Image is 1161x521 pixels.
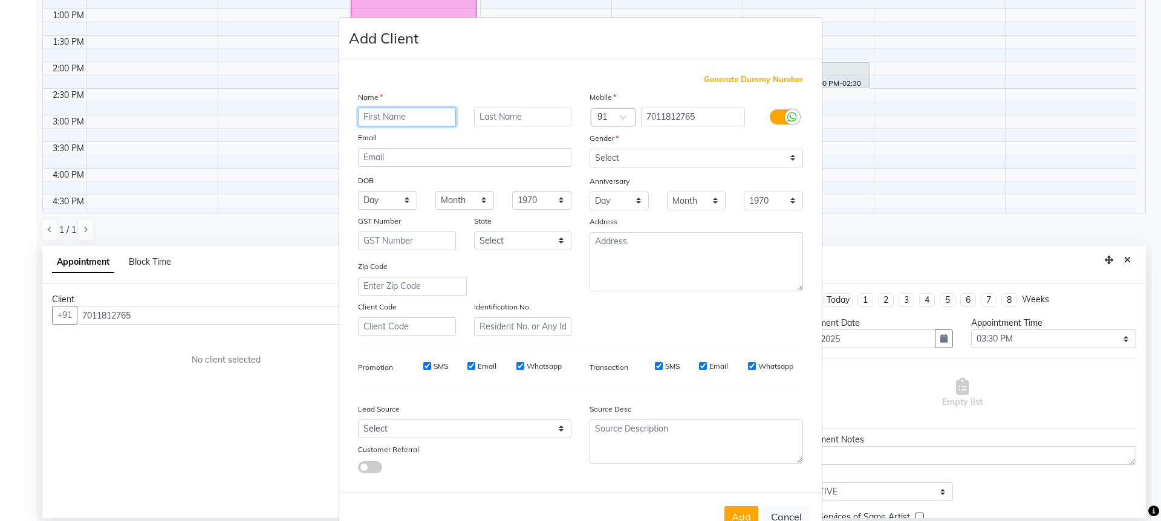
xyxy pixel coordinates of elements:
span: Generate Dummy Number [704,74,803,86]
label: Email [709,361,728,372]
label: Gender [590,133,619,144]
label: Whatsapp [758,361,793,372]
label: Source Desc [590,404,631,415]
label: SMS [665,361,680,372]
label: Zip Code [358,261,388,272]
label: Customer Referral [358,444,419,455]
label: Client Code [358,302,397,312]
input: Client Code [358,317,456,336]
label: Mobile [590,92,616,103]
label: Email [358,132,377,143]
input: GST Number [358,231,456,250]
input: Email [358,148,571,167]
label: Email [478,361,496,372]
label: Transaction [590,362,628,373]
label: SMS [434,361,448,372]
input: Enter Zip Code [358,277,467,296]
label: Identification No. [474,302,531,312]
label: Whatsapp [527,361,562,372]
label: Name [358,92,383,103]
input: Mobile [641,108,746,126]
label: DOB [358,175,374,186]
input: Resident No. or Any Id [474,317,572,336]
label: Address [590,216,617,227]
label: GST Number [358,216,401,227]
label: Promotion [358,362,393,373]
label: Anniversary [590,176,629,187]
label: State [474,216,492,227]
input: First Name [358,108,456,126]
h4: Add Client [349,27,418,49]
label: Lead Source [358,404,400,415]
input: Last Name [474,108,572,126]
